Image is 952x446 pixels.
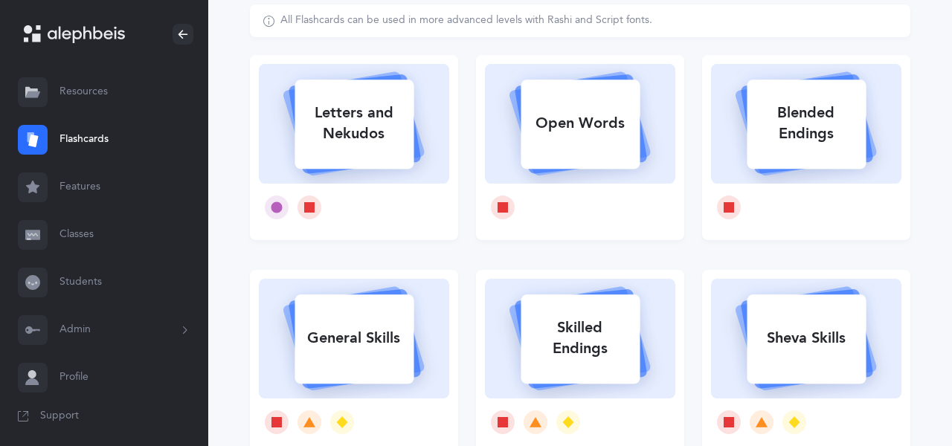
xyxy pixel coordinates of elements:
[295,94,414,153] div: Letters and Nekudos
[747,319,866,358] div: Sheva Skills
[280,13,652,28] div: All Flashcards can be used in more advanced levels with Rashi and Script fonts.
[521,104,640,143] div: Open Words
[747,94,866,153] div: Blended Endings
[295,319,414,358] div: General Skills
[521,308,640,368] div: Skilled Endings
[40,409,79,424] span: Support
